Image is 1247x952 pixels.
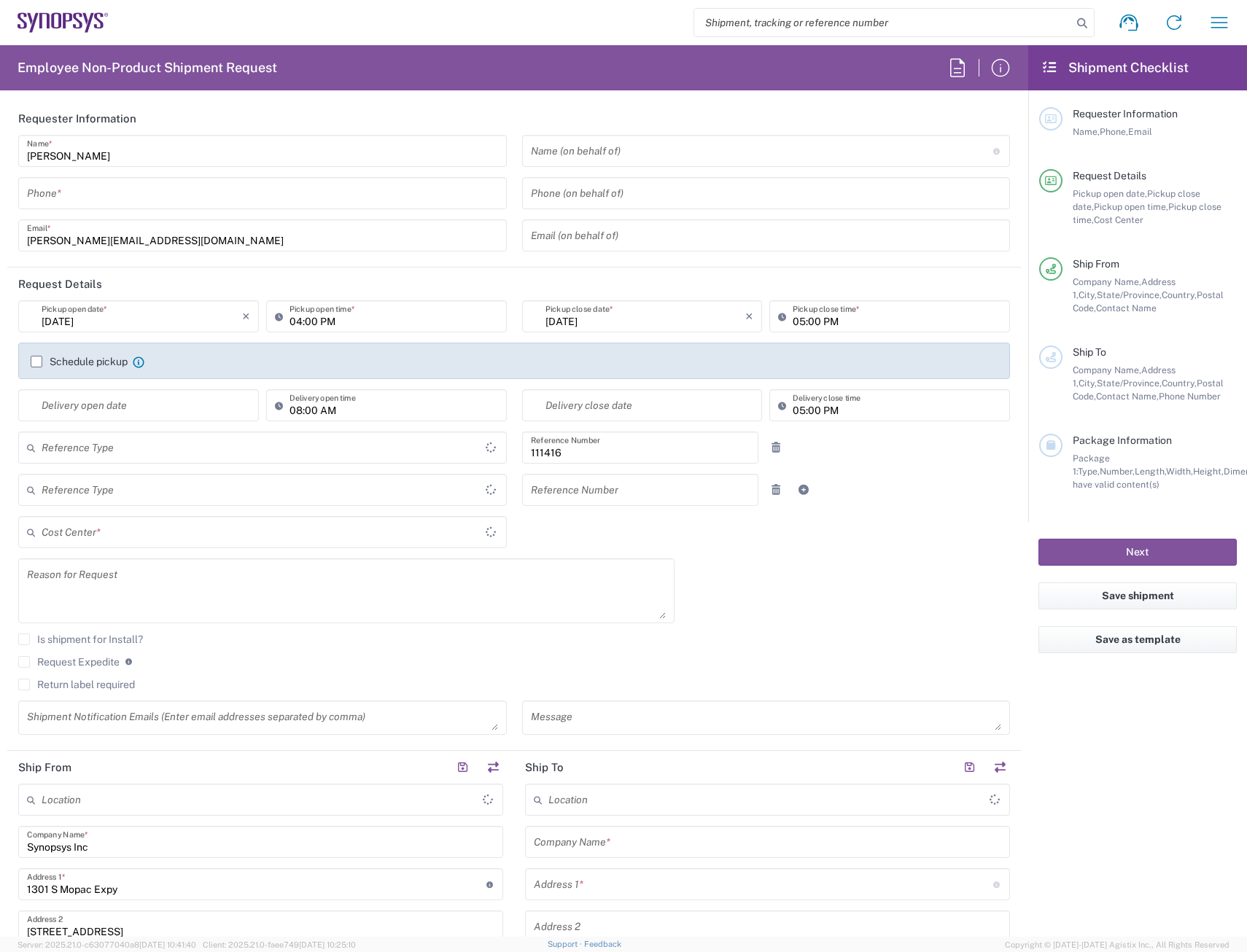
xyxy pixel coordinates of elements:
span: Name, [1073,126,1100,137]
span: City, [1079,378,1097,389]
a: Feedback [584,940,621,948]
span: Package Information [1073,434,1172,446]
span: Number, [1100,466,1135,477]
a: Support [548,940,584,948]
span: Cost Center [1094,214,1143,225]
span: City, [1079,289,1097,300]
span: Width, [1166,466,1193,477]
span: Ship To [1073,346,1106,358]
span: Contact Name, [1096,391,1159,402]
a: Remove Reference [766,437,786,458]
button: Next [1038,539,1237,566]
label: Schedule pickup [31,356,128,367]
span: Country, [1162,289,1197,300]
span: Type, [1078,466,1100,477]
span: Phone Number [1159,391,1221,402]
span: Request Details [1073,170,1146,182]
span: Company Name, [1073,276,1141,287]
i: × [745,305,753,328]
span: Requester Information [1073,108,1178,120]
span: Length, [1135,466,1166,477]
span: State/Province, [1097,378,1162,389]
span: Copyright © [DATE]-[DATE] Agistix Inc., All Rights Reserved [1005,938,1229,951]
i: × [242,305,250,328]
label: Return label required [18,679,135,690]
h2: Employee Non-Product Shipment Request [18,59,277,77]
span: Server: 2025.21.0-c63077040a8 [18,940,196,949]
h2: Ship From [18,760,71,775]
span: Pickup open time, [1094,201,1168,212]
span: [DATE] 10:25:10 [299,940,356,949]
span: Height, [1193,466,1224,477]
label: Is shipment for Install? [18,633,143,645]
span: Country, [1162,378,1197,389]
span: Contact Name [1096,303,1157,313]
h2: Ship To [525,760,564,775]
a: Add Reference [793,480,814,500]
a: Remove Reference [766,480,786,500]
h2: Requester Information [18,112,136,126]
button: Save as template [1038,626,1237,653]
span: Company Name, [1073,364,1141,375]
button: Save shipment [1038,582,1237,609]
span: Pickup open date, [1073,188,1147,199]
h2: Request Details [18,277,102,292]
span: Email [1128,126,1152,137]
span: State/Province, [1097,289,1162,300]
input: Shipment, tracking or reference number [694,9,1072,36]
h2: Shipment Checklist [1041,59,1189,77]
span: Phone, [1100,126,1128,137]
span: Ship From [1073,258,1119,270]
span: Package 1: [1073,453,1110,477]
span: [DATE] 10:41:40 [139,940,196,949]
span: Client: 2025.21.0-faee749 [203,940,356,949]
label: Request Expedite [18,656,120,668]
